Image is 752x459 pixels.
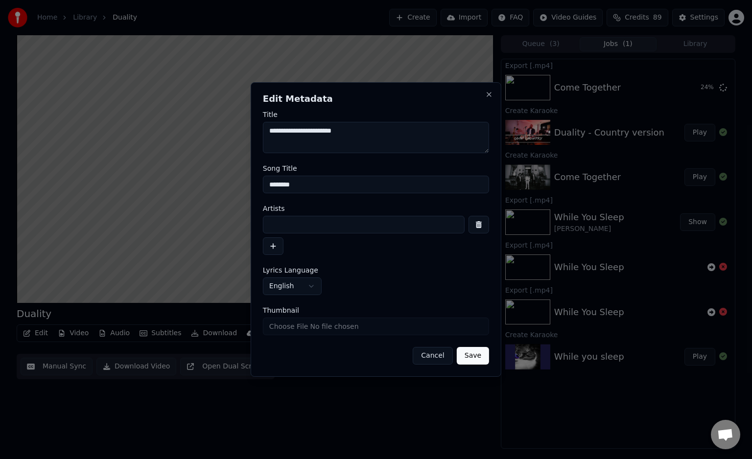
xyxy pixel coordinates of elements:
label: Song Title [263,165,489,172]
button: Save [457,347,489,365]
label: Artists [263,205,489,212]
label: Title [263,111,489,118]
span: Lyrics Language [263,267,318,274]
h2: Edit Metadata [263,94,489,103]
button: Cancel [413,347,452,365]
span: Thumbnail [263,307,299,314]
